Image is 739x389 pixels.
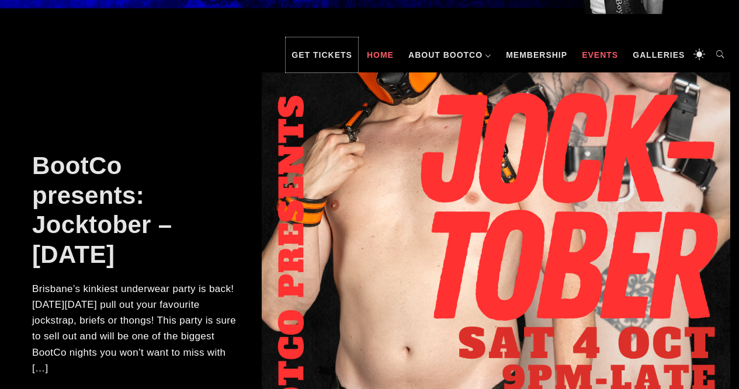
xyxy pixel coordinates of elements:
a: Events [576,37,624,72]
a: BootCo presents: Jocktober – [DATE] [32,152,172,268]
a: Membership [500,37,573,72]
a: Galleries [627,37,691,72]
p: Brisbane’s kinkiest underwear party is back! [DATE][DATE] pull out your favourite jockstrap, brie... [32,281,238,376]
a: About BootCo [403,37,497,72]
a: GET TICKETS [286,37,358,72]
a: Home [361,37,400,72]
